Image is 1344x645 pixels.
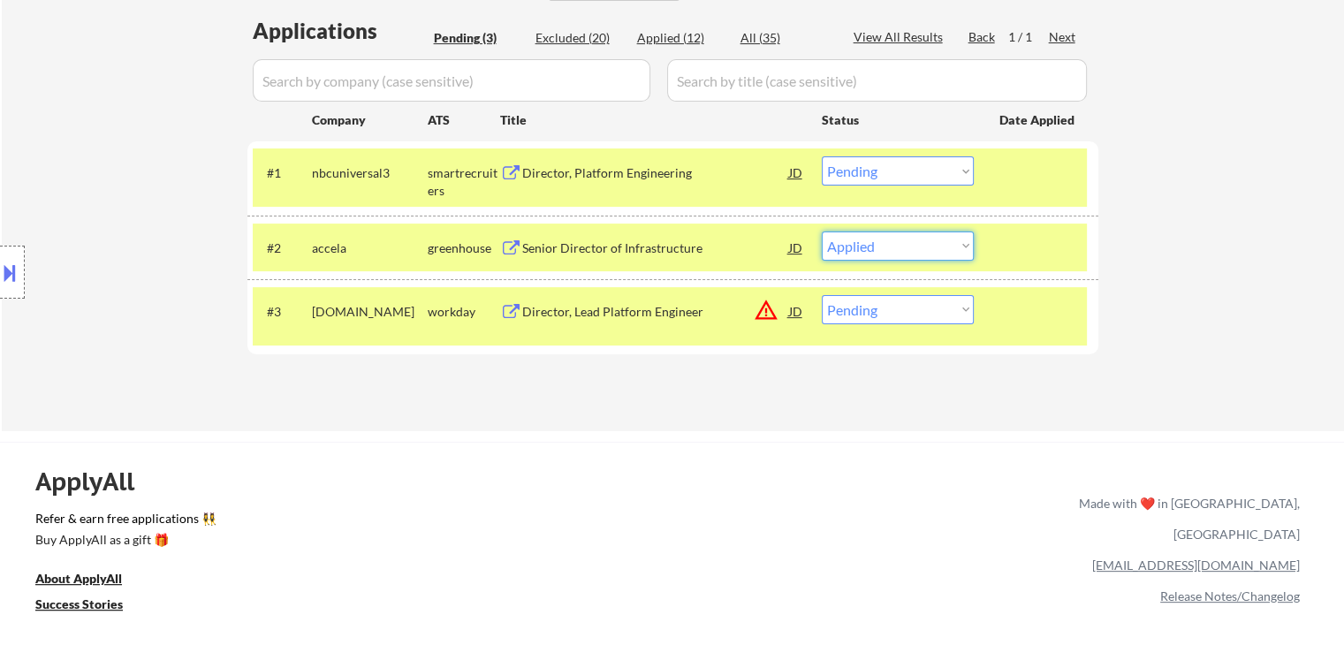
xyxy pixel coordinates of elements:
button: warning_amber [754,298,778,322]
a: Buy ApplyAll as a gift 🎁 [35,531,212,553]
div: Made with ❤️ in [GEOGRAPHIC_DATA], [GEOGRAPHIC_DATA] [1072,488,1300,550]
div: All (35) [740,29,829,47]
div: JD [787,156,805,188]
a: Success Stories [35,596,147,618]
div: Senior Director of Infrastructure [522,239,789,257]
div: greenhouse [428,239,500,257]
div: Date Applied [999,111,1077,129]
div: nbcuniversal3 [312,164,428,182]
div: View All Results [854,28,948,46]
div: Director, Lead Platform Engineer [522,303,789,321]
div: [DOMAIN_NAME] [312,303,428,321]
div: Back [968,28,997,46]
div: Applications [253,20,428,42]
div: JD [787,295,805,327]
div: Director, Platform Engineering [522,164,789,182]
input: Search by title (case sensitive) [667,59,1087,102]
div: smartrecruiters [428,164,500,199]
div: 1 / 1 [1008,28,1049,46]
u: About ApplyAll [35,571,122,586]
div: Applied (12) [637,29,725,47]
input: Search by company (case sensitive) [253,59,650,102]
div: workday [428,303,500,321]
div: Title [500,111,805,129]
a: Refer & earn free applications 👯‍♀️ [35,512,710,531]
div: Next [1049,28,1077,46]
div: Company [312,111,428,129]
div: accela [312,239,428,257]
div: Buy ApplyAll as a gift 🎁 [35,534,212,546]
a: About ApplyAll [35,570,147,592]
a: [EMAIL_ADDRESS][DOMAIN_NAME] [1092,558,1300,573]
a: Release Notes/Changelog [1160,588,1300,603]
div: Pending (3) [434,29,522,47]
div: Excluded (20) [535,29,624,47]
div: ApplyAll [35,467,155,497]
div: ATS [428,111,500,129]
u: Success Stories [35,596,123,611]
div: Status [822,103,974,135]
div: JD [787,231,805,263]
